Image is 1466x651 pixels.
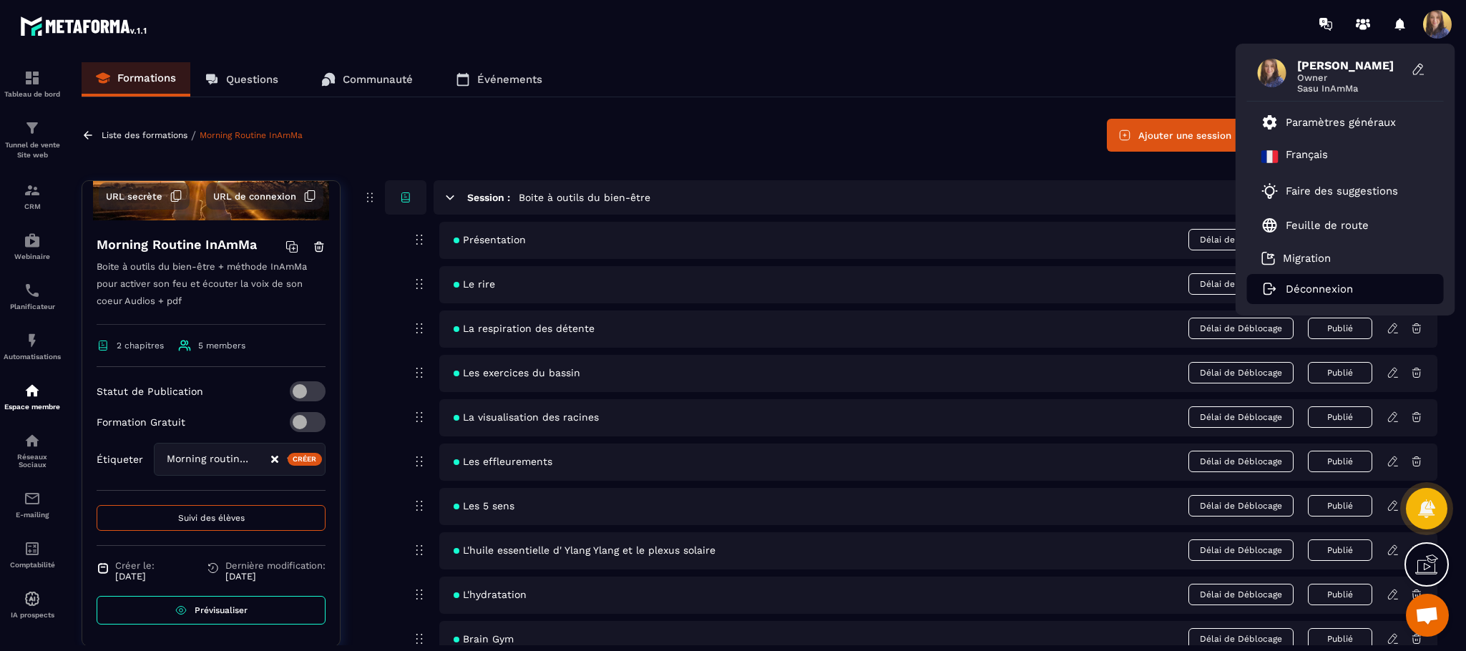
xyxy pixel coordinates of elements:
button: Publié [1308,318,1372,339]
a: emailemailE-mailing [4,479,61,529]
p: Planificateur [4,303,61,310]
a: automationsautomationsAutomatisations [4,321,61,371]
button: Publié [1308,584,1372,605]
img: accountant [24,540,41,557]
span: Le rire [454,278,495,290]
p: Déconnexion [1286,283,1353,295]
div: Ouvrir le chat [1406,594,1449,637]
span: La visualisation des racines [454,411,599,423]
button: Publié [1308,495,1372,517]
span: Présentation [454,234,526,245]
p: Faire des suggestions [1286,185,1398,197]
button: Publié [1308,362,1372,383]
button: URL secrète [99,182,190,210]
a: Prévisualiser [97,596,326,625]
span: Sasu InAmMa [1297,83,1404,94]
p: Français [1286,148,1328,165]
img: automations [24,232,41,249]
p: [DATE] [115,571,155,582]
span: Les 5 sens [454,500,514,511]
p: [DATE] [225,571,326,582]
p: Tunnel de vente Site web [4,140,61,160]
button: Clear Selected [271,454,278,465]
span: URL secrète [106,191,162,202]
input: Search for option [255,451,270,467]
span: Délai de Déblocage [1188,229,1294,250]
a: automationsautomationsWebinaire [4,221,61,271]
span: Délai de Déblocage [1188,451,1294,472]
button: Ajouter une session [1107,119,1243,152]
a: formationformationTunnel de vente Site web [4,109,61,171]
span: URL de connexion [213,191,296,202]
p: Webinaire [4,253,61,260]
a: Formations [82,62,190,97]
button: URL de connexion [206,182,323,210]
img: email [24,490,41,507]
h5: Boite à outils du bien-être [519,190,650,205]
a: Feuille de route [1261,217,1369,234]
img: formation [24,182,41,199]
a: Paramètres généraux [1261,114,1396,131]
span: L'huile essentielle d' Ylang Ylang et le plexus solaire [454,544,715,556]
span: [PERSON_NAME] [1297,59,1404,72]
a: Migration [1261,251,1331,265]
span: L'hydratation [454,589,527,600]
span: Créer le: [115,560,155,571]
span: Owner [1297,72,1404,83]
span: La respiration des détente [454,323,595,334]
button: Publié [1308,406,1372,428]
span: 5 members [198,341,245,351]
p: Étiqueter [97,454,143,465]
span: Délai de Déblocage [1188,318,1294,339]
img: formation [24,119,41,137]
p: E-mailing [4,511,61,519]
p: CRM [4,202,61,210]
a: formationformationCRM [4,171,61,221]
span: Dernière modification: [225,560,326,571]
a: Faire des suggestions [1261,182,1412,200]
p: Boite à outils du bien-être + méthode InAmMa pour activer son feu et écouter la voix de son coeur... [97,258,326,325]
img: social-network [24,432,41,449]
p: Migration [1283,252,1331,265]
p: IA prospects [4,611,61,619]
img: automations [24,590,41,607]
p: Automatisations [4,353,61,361]
p: Comptabilité [4,561,61,569]
span: Délai de Déblocage [1188,362,1294,383]
button: Suivi des élèves [97,505,326,531]
span: Prévisualiser [195,605,248,615]
button: Publié [1308,539,1372,561]
a: Questions [190,62,293,97]
p: Communauté [343,73,413,86]
img: formation [24,69,41,87]
img: automations [24,382,41,399]
span: Délai de Déblocage [1188,628,1294,650]
a: Morning Routine InAmMa [200,130,303,140]
p: Réseaux Sociaux [4,453,61,469]
span: Délai de Déblocage [1188,406,1294,428]
p: Espace membre [4,403,61,411]
p: Formations [117,72,176,84]
span: 2 chapitres [117,341,164,351]
span: Délai de Déblocage [1188,273,1294,295]
span: Les effleurements [454,456,552,467]
img: scheduler [24,282,41,299]
a: automationsautomationsEspace membre [4,371,61,421]
span: Brain Gym [454,633,514,645]
p: Statut de Publication [97,386,203,397]
p: Tableau de bord [4,90,61,98]
span: / [191,129,196,142]
div: Créer [288,453,323,466]
a: Événements [441,62,557,97]
img: automations [24,332,41,349]
button: Publié [1308,628,1372,650]
a: formationformationTableau de bord [4,59,61,109]
span: Délai de Déblocage [1188,584,1294,605]
a: schedulerschedulerPlanificateur [4,271,61,321]
span: Morning routine InAmMa [163,451,255,467]
a: social-networksocial-networkRéseaux Sociaux [4,421,61,479]
div: Search for option [154,443,326,476]
h4: Morning Routine InAmMa [97,235,257,255]
span: Suivi des élèves [178,513,245,523]
p: Feuille de route [1286,219,1369,232]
